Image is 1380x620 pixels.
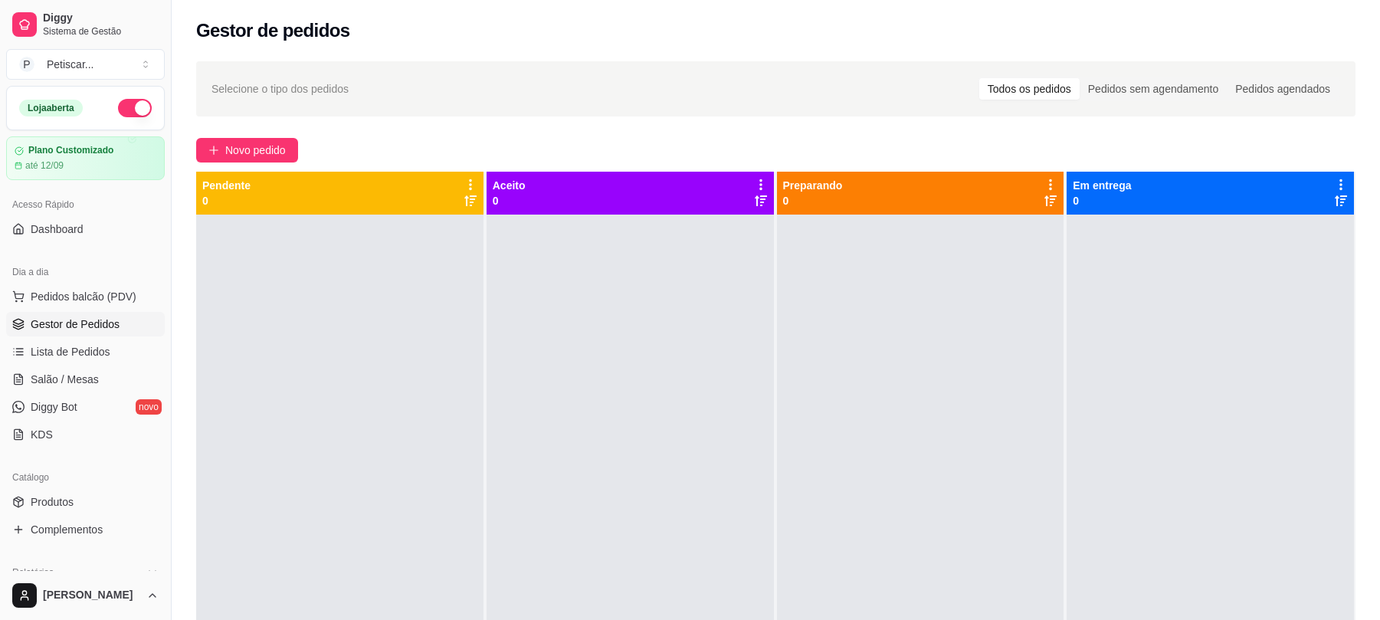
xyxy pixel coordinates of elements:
[979,78,1080,100] div: Todos os pedidos
[6,6,165,43] a: DiggySistema de Gestão
[6,422,165,447] a: KDS
[196,138,298,162] button: Novo pedido
[6,577,165,614] button: [PERSON_NAME]
[31,221,84,237] span: Dashboard
[31,494,74,510] span: Produtos
[43,11,159,25] span: Diggy
[493,178,526,193] p: Aceito
[783,178,843,193] p: Preparando
[31,427,53,442] span: KDS
[202,193,251,208] p: 0
[6,517,165,542] a: Complementos
[6,312,165,336] a: Gestor de Pedidos
[31,317,120,332] span: Gestor de Pedidos
[1073,193,1131,208] p: 0
[25,159,64,172] article: até 12/09
[6,490,165,514] a: Produtos
[225,142,286,159] span: Novo pedido
[6,217,165,241] a: Dashboard
[783,193,843,208] p: 0
[6,340,165,364] a: Lista de Pedidos
[6,136,165,180] a: Plano Customizadoaté 12/09
[202,178,251,193] p: Pendente
[6,260,165,284] div: Dia a dia
[31,289,136,304] span: Pedidos balcão (PDV)
[6,49,165,80] button: Select a team
[31,522,103,537] span: Complementos
[6,395,165,419] a: Diggy Botnovo
[47,57,93,72] div: Petiscar ...
[12,566,54,579] span: Relatórios
[211,80,349,97] span: Selecione o tipo dos pedidos
[43,25,159,38] span: Sistema de Gestão
[6,284,165,309] button: Pedidos balcão (PDV)
[196,18,350,43] h2: Gestor de pedidos
[1227,78,1339,100] div: Pedidos agendados
[493,193,526,208] p: 0
[19,57,34,72] span: P
[31,344,110,359] span: Lista de Pedidos
[118,99,152,117] button: Alterar Status
[6,367,165,392] a: Salão / Mesas
[1080,78,1227,100] div: Pedidos sem agendamento
[19,100,83,116] div: Loja aberta
[28,145,113,156] article: Plano Customizado
[43,589,140,602] span: [PERSON_NAME]
[1073,178,1131,193] p: Em entrega
[31,372,99,387] span: Salão / Mesas
[31,399,77,415] span: Diggy Bot
[208,145,219,156] span: plus
[6,192,165,217] div: Acesso Rápido
[6,465,165,490] div: Catálogo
